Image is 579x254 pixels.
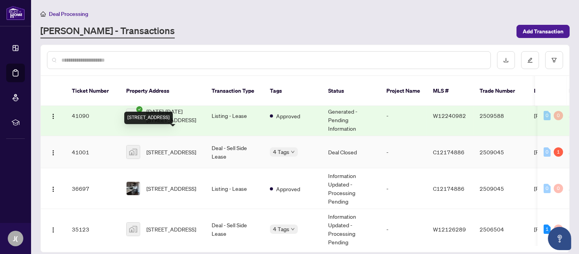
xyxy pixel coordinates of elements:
[127,109,140,122] img: thumbnail-img
[322,136,380,168] td: Deal Closed
[473,76,528,106] th: Trade Number
[544,225,551,234] div: 1
[276,185,300,193] span: Approved
[146,148,196,156] span: [STREET_ADDRESS]
[473,168,528,209] td: 2509045
[521,51,539,69] button: edit
[205,136,264,168] td: Deal - Sell Side Lease
[380,168,427,209] td: -
[554,225,563,234] div: 0
[205,95,264,136] td: Listing - Lease
[47,182,59,195] button: Logo
[554,147,563,157] div: 1
[146,184,196,193] span: [STREET_ADDRESS]
[544,111,551,120] div: 0
[273,147,289,156] span: 4 Tags
[13,233,18,244] span: J(
[544,147,551,157] div: 0
[264,76,322,106] th: Tags
[433,149,464,156] span: C12174886
[66,136,120,168] td: 41001
[291,150,295,154] span: down
[322,168,380,209] td: Information Updated - Processing Pending
[380,95,427,136] td: -
[47,109,59,122] button: Logo
[205,76,264,106] th: Transaction Type
[473,136,528,168] td: 2509045
[146,225,196,233] span: [STREET_ADDRESS]
[136,106,143,112] span: check-circle
[322,209,380,250] td: Information Updated - Processing Pending
[127,182,140,195] img: thumbnail-img
[40,24,175,38] a: [PERSON_NAME] - Transactions
[497,51,515,69] button: download
[66,95,120,136] td: 41090
[49,10,88,17] span: Deal Processing
[6,6,25,20] img: logo
[380,136,427,168] td: -
[66,209,120,250] td: 35123
[523,25,563,38] span: Add Transaction
[473,209,528,250] td: 2506504
[322,95,380,136] td: Trade Number Generated - Pending Information
[433,185,464,192] span: C12174886
[322,76,380,106] th: Status
[50,113,56,119] img: Logo
[50,186,56,192] img: Logo
[527,57,533,63] span: edit
[551,57,557,63] span: filter
[205,209,264,250] td: Deal - Sell Side Lease
[380,209,427,250] td: -
[146,107,199,124] span: [DATE]-[DATE][STREET_ADDRESS]
[554,184,563,193] div: 0
[47,223,59,235] button: Logo
[548,227,571,250] button: Open asap
[40,11,46,17] span: home
[127,223,140,236] img: thumbnail-img
[127,145,140,159] img: thumbnail-img
[47,146,59,158] button: Logo
[433,112,466,119] span: W12240982
[50,150,56,156] img: Logo
[205,168,264,209] td: Listing - Lease
[473,95,528,136] td: 2509588
[120,76,205,106] th: Property Address
[433,226,466,233] span: W12126289
[276,112,300,120] span: Approved
[66,168,120,209] td: 36697
[124,112,173,124] div: [STREET_ADDRESS]
[516,25,570,38] button: Add Transaction
[273,225,289,233] span: 4 Tags
[291,227,295,231] span: down
[66,76,120,106] th: Ticket Number
[545,51,563,69] button: filter
[380,76,427,106] th: Project Name
[427,76,473,106] th: MLS #
[503,57,509,63] span: download
[544,184,551,193] div: 0
[50,227,56,233] img: Logo
[554,111,563,120] div: 0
